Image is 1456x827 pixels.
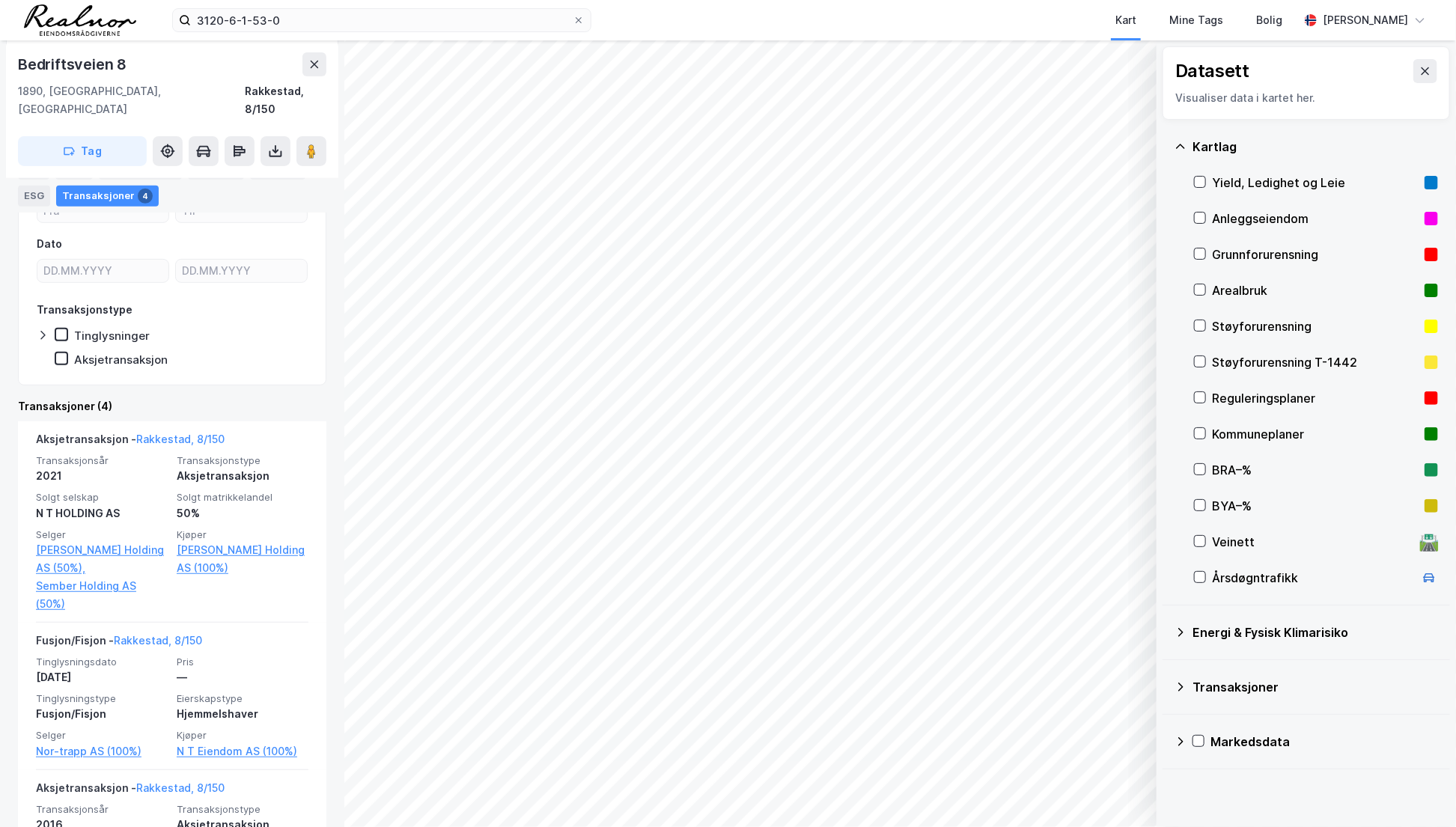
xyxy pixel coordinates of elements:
[177,528,308,541] span: Kjøper
[1210,733,1438,751] div: Markedsdata
[24,4,136,36] img: realnor-logo.934646d98de889bb5806.png
[36,779,225,803] div: Aksjetransaksjon -
[177,491,308,504] span: Solgt matrikkelandel
[177,803,308,816] span: Transaksjonstype
[177,705,308,723] div: Hjemmelshaver
[1192,138,1438,156] div: Kartlag
[1212,174,1419,192] div: Yield, Ledighet og Leie
[177,467,308,485] div: Aksjetransaksjon
[36,742,168,760] a: Nor-trapp AS (100%)
[1381,755,1456,827] iframe: Chat Widget
[1192,678,1438,696] div: Transaksjoner
[37,301,132,319] div: Transaksjonstype
[1212,210,1419,228] div: Anleggseiendom
[1212,317,1419,335] div: Støyforurensning
[1175,59,1249,83] div: Datasett
[18,185,50,206] div: ESG
[177,656,308,668] span: Pris
[1169,11,1223,29] div: Mine Tags
[74,329,150,343] div: Tinglysninger
[1212,569,1414,587] div: Årsdøgntrafikk
[36,803,168,816] span: Transaksjonsår
[114,634,202,647] a: Rakkestad, 8/150
[177,729,308,742] span: Kjøper
[56,185,159,206] div: Transaksjoner
[18,397,326,415] div: Transaksjoner (4)
[1212,425,1419,443] div: Kommuneplaner
[138,188,153,203] div: 4
[177,692,308,705] span: Eierskapstype
[1212,245,1419,263] div: Grunnforurensning
[36,656,168,668] span: Tinglysningsdato
[136,781,225,794] a: Rakkestad, 8/150
[37,235,62,253] div: Dato
[177,668,308,686] div: —
[36,528,168,541] span: Selger
[36,729,168,742] span: Selger
[1212,281,1419,299] div: Arealbruk
[1115,11,1136,29] div: Kart
[1212,497,1419,515] div: BYA–%
[1256,11,1282,29] div: Bolig
[1212,461,1419,479] div: BRA–%
[177,504,308,522] div: 50%
[36,454,168,467] span: Transaksjonsår
[36,668,168,686] div: [DATE]
[36,577,168,613] a: Sember Holding AS (50%)
[18,52,130,76] div: Bedriftsveien 8
[36,504,168,522] div: N T HOLDING AS
[1419,532,1440,552] div: 🛣️
[176,260,307,282] input: DD.MM.YYYY
[191,9,573,31] input: Søk på adresse, matrikkel, gårdeiere, leietakere eller personer
[36,541,168,577] a: [PERSON_NAME] Holding AS (50%),
[1381,755,1456,827] div: Kontrollprogram for chat
[36,705,168,723] div: Fusjon/Fisjon
[177,742,308,760] a: N T Eiendom AS (100%)
[36,467,168,485] div: 2021
[1175,89,1437,107] div: Visualiser data i kartet her.
[177,454,308,467] span: Transaksjonstype
[36,430,225,454] div: Aksjetransaksjon -
[18,136,147,166] button: Tag
[36,491,168,504] span: Solgt selskap
[1212,533,1414,551] div: Veinett
[37,260,168,282] input: DD.MM.YYYY
[36,632,202,656] div: Fusjon/Fisjon -
[1192,623,1438,641] div: Energi & Fysisk Klimarisiko
[1323,11,1408,29] div: [PERSON_NAME]
[177,541,308,577] a: [PERSON_NAME] Holding AS (100%)
[1212,353,1419,371] div: Støyforurensning T-1442
[245,82,326,118] div: Rakkestad, 8/150
[18,82,245,118] div: 1890, [GEOGRAPHIC_DATA], [GEOGRAPHIC_DATA]
[1212,389,1419,407] div: Reguleringsplaner
[36,692,168,705] span: Tinglysningstype
[136,433,225,445] a: Rakkestad, 8/150
[74,353,168,367] div: Aksjetransaksjon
